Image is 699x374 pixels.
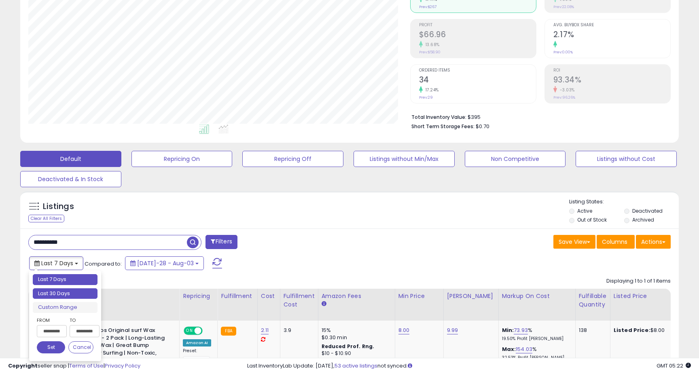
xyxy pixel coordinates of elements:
div: [PERSON_NAME] [447,292,495,300]
div: 138 [579,327,604,334]
a: Terms of Use [69,362,104,370]
div: 15% [322,327,389,334]
button: Set [37,341,65,353]
b: Listed Price: [614,326,650,334]
button: Default [20,151,121,167]
div: % [502,346,569,361]
small: 17.24% [423,87,439,93]
div: Min Price [398,292,440,300]
div: $0.30 min [322,334,389,341]
button: Last 7 Days [29,256,83,270]
div: Cost [261,292,277,300]
p: 19.50% Profit [PERSON_NAME] [502,336,569,342]
a: 2.11 [261,326,269,334]
small: Prev: 96.26% [553,95,575,100]
a: 73.93 [514,326,528,334]
a: 154.03 [516,345,532,353]
b: Reduced Prof. Rng. [322,343,375,350]
a: 53 active listings [335,362,377,370]
small: FBA [221,327,236,336]
small: Amazon Fees. [322,300,326,308]
b: Min: [502,326,514,334]
li: Custom Range [33,302,97,313]
button: Repricing On [131,151,233,167]
label: Deactivated [632,207,663,214]
a: Privacy Policy [105,362,140,370]
div: Clear All Filters [28,215,64,222]
button: Non Competitive [465,151,566,167]
span: Last 7 Days [41,259,73,267]
label: Out of Stock [577,216,607,223]
p: Listing States: [569,198,678,206]
button: Columns [597,235,635,249]
li: Last 7 Days [33,274,97,285]
a: 8.00 [398,326,410,334]
small: Prev: 29 [419,95,433,100]
b: Total Inventory Value: [411,114,466,120]
div: Listed Price [614,292,684,300]
th: The percentage added to the cost of goods (COGS) that forms the calculator for Min & Max prices. [498,289,575,321]
div: Repricing [183,292,214,300]
button: Save View [553,235,595,249]
div: Fulfillment [221,292,254,300]
div: Last InventoryLab Update: [DATE], not synced. [247,362,691,370]
button: Listings without Min/Max [354,151,455,167]
span: Ordered Items [419,68,536,73]
h5: Listings [43,201,74,212]
h2: 93.34% [553,75,670,86]
button: Cancel [68,341,93,353]
button: [DATE]-28 - Aug-03 [125,256,204,270]
span: OFF [201,328,214,334]
label: Active [577,207,592,214]
small: 13.68% [423,42,440,48]
span: Avg. Buybox Share [553,23,670,27]
b: Short Term Storage Fees: [411,123,474,130]
h2: 2.17% [553,30,670,41]
label: Archived [632,216,654,223]
div: Fulfillable Quantity [579,292,607,309]
span: $0.70 [476,123,489,130]
small: Prev: $58.90 [419,50,441,55]
li: Last 30 Days [33,288,97,299]
button: Actions [636,235,671,249]
h2: 34 [419,75,536,86]
b: Sticky Bumps Original surf Wax Cool-Cold - 2 Pack | Long-Lasting Surfboard Wax | Great Bump Build... [70,327,168,374]
div: Displaying 1 to 1 of 1 items [606,277,671,285]
small: Prev: 22.08% [553,4,574,9]
span: ON [184,328,195,334]
button: Repricing Off [242,151,343,167]
div: Preset: [183,348,211,366]
small: Prev: $267 [419,4,436,9]
div: Markup on Cost [502,292,572,300]
label: From [37,316,65,324]
button: Deactivated & In Stock [20,171,121,187]
div: Amazon Fees [322,292,392,300]
li: $395 [411,112,665,121]
div: Fulfillment Cost [284,292,315,309]
span: 2025-08-11 05:22 GMT [657,362,691,370]
h2: $66.96 [419,30,536,41]
button: Filters [205,235,237,249]
button: Listings without Cost [576,151,677,167]
b: Max: [502,345,516,353]
span: [DATE]-28 - Aug-03 [137,259,194,267]
label: To [70,316,93,324]
strong: Copyright [8,362,38,370]
div: % [502,327,569,342]
div: $8.00 [614,327,681,334]
div: seller snap | | [8,362,140,370]
div: 3.9 [284,327,312,334]
span: Columns [602,238,627,246]
span: Profit [419,23,536,27]
div: Amazon AI [183,339,211,347]
span: Compared to: [85,260,122,268]
a: 9.99 [447,326,458,334]
span: ROI [553,68,670,73]
div: Title [50,292,176,300]
small: Prev: 0.00% [553,50,573,55]
small: -3.03% [557,87,575,93]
